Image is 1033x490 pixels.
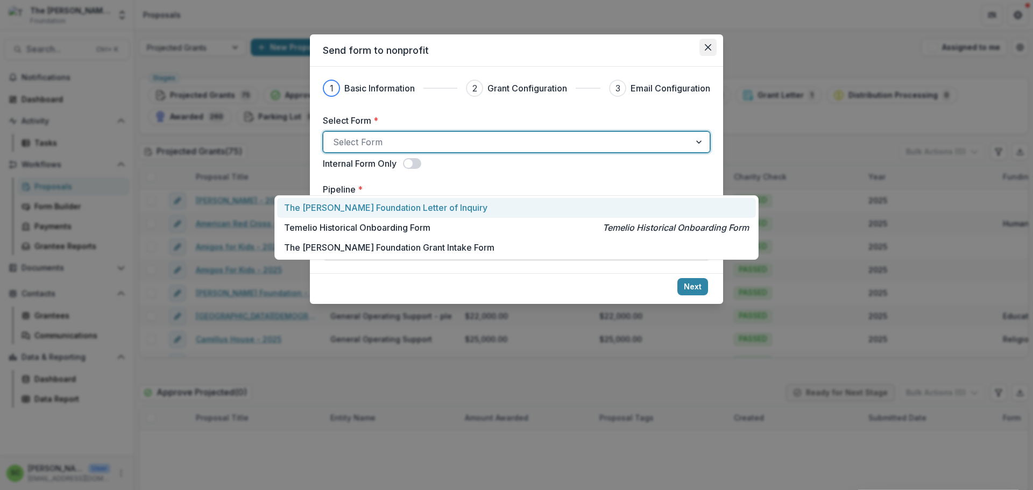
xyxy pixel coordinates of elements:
h3: Basic Information [344,82,415,95]
button: Next [677,278,708,295]
div: 1 [330,82,334,95]
h3: Email Configuration [631,82,710,95]
label: Internal Form Only [323,157,397,170]
div: 2 [472,82,477,95]
label: Pipeline [323,183,704,196]
header: Send form to nonprofit [310,34,723,67]
div: 3 [615,82,620,95]
div: Progress [323,80,710,97]
label: Select Form [323,114,704,127]
h3: Grant Configuration [487,82,567,95]
button: Close [699,39,717,56]
p: The [PERSON_NAME] Foundation Grant Intake Form [284,241,494,254]
p: The [PERSON_NAME] Foundation Letter of Inquiry [284,201,487,214]
p: Temelio Historical Onboarding Form [284,221,430,234]
p: Temelio Historical Onboarding Form [603,221,749,234]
